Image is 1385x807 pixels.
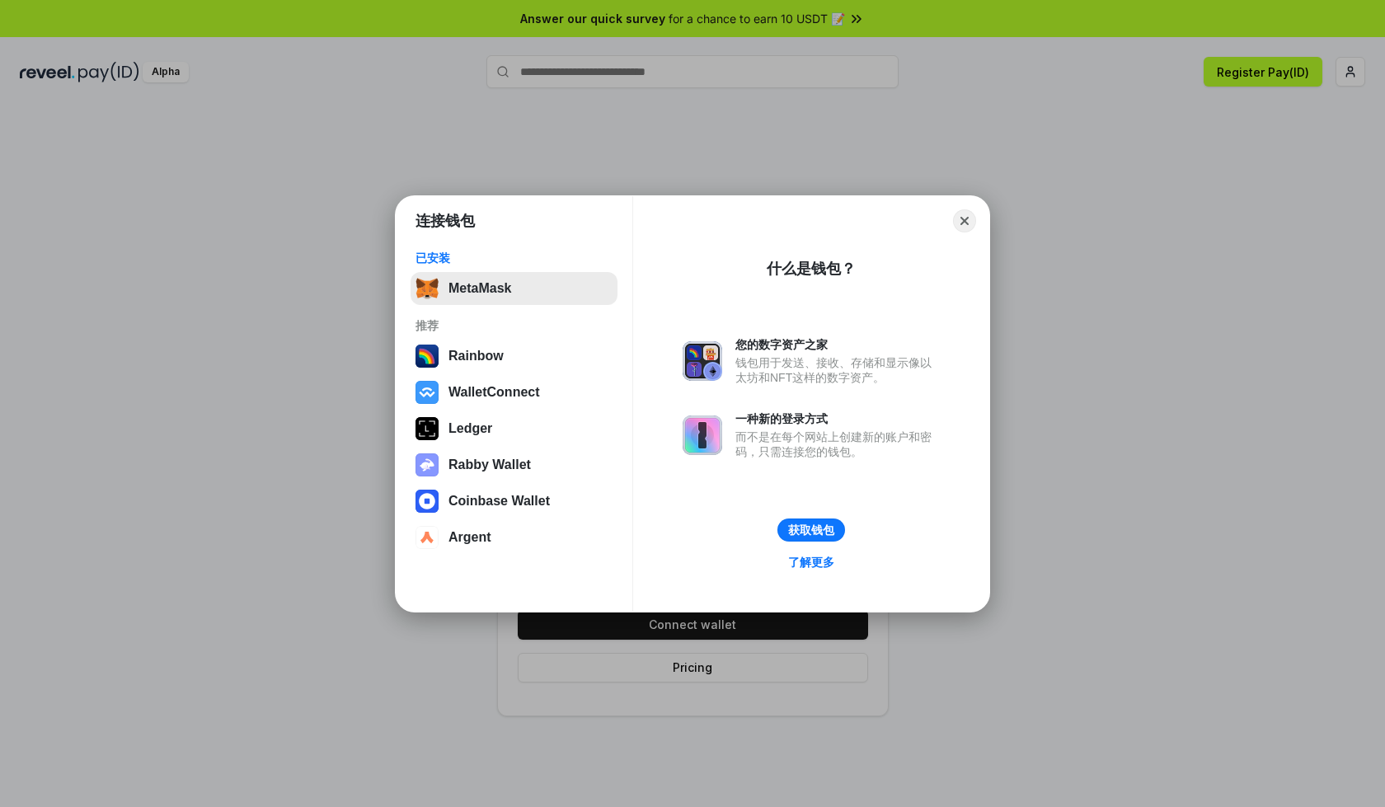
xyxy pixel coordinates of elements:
[411,340,617,373] button: Rainbow
[448,494,550,509] div: Coinbase Wallet
[411,521,617,554] button: Argent
[415,345,439,368] img: svg+xml,%3Csvg%20width%3D%22120%22%20height%3D%22120%22%20viewBox%3D%220%200%20120%20120%22%20fil...
[411,272,617,305] button: MetaMask
[411,485,617,518] button: Coinbase Wallet
[735,337,940,352] div: 您的数字资产之家
[735,411,940,426] div: 一种新的登录方式
[448,385,540,400] div: WalletConnect
[788,523,834,537] div: 获取钱包
[683,341,722,381] img: svg+xml,%3Csvg%20xmlns%3D%22http%3A%2F%2Fwww.w3.org%2F2000%2Fsvg%22%20fill%3D%22none%22%20viewBox...
[415,211,475,231] h1: 连接钱包
[411,448,617,481] button: Rabby Wallet
[415,277,439,300] img: svg+xml,%3Csvg%20fill%3D%22none%22%20height%3D%2233%22%20viewBox%3D%220%200%2035%2033%22%20width%...
[448,530,491,545] div: Argent
[778,551,844,573] a: 了解更多
[767,259,856,279] div: 什么是钱包？
[415,453,439,476] img: svg+xml,%3Csvg%20xmlns%3D%22http%3A%2F%2Fwww.w3.org%2F2000%2Fsvg%22%20fill%3D%22none%22%20viewBox...
[415,526,439,549] img: svg+xml,%3Csvg%20width%3D%2228%22%20height%3D%2228%22%20viewBox%3D%220%200%2028%2028%22%20fill%3D...
[448,349,504,364] div: Rainbow
[448,421,492,436] div: Ledger
[415,417,439,440] img: svg+xml,%3Csvg%20xmlns%3D%22http%3A%2F%2Fwww.w3.org%2F2000%2Fsvg%22%20width%3D%2228%22%20height%3...
[448,281,511,296] div: MetaMask
[683,415,722,455] img: svg+xml,%3Csvg%20xmlns%3D%22http%3A%2F%2Fwww.w3.org%2F2000%2Fsvg%22%20fill%3D%22none%22%20viewBox...
[411,412,617,445] button: Ledger
[448,457,531,472] div: Rabby Wallet
[788,555,834,570] div: 了解更多
[415,318,613,333] div: 推荐
[735,429,940,459] div: 而不是在每个网站上创建新的账户和密码，只需连接您的钱包。
[415,251,613,265] div: 已安装
[735,355,940,385] div: 钱包用于发送、接收、存储和显示像以太坊和NFT这样的数字资产。
[953,209,976,232] button: Close
[415,490,439,513] img: svg+xml,%3Csvg%20width%3D%2228%22%20height%3D%2228%22%20viewBox%3D%220%200%2028%2028%22%20fill%3D...
[777,518,845,542] button: 获取钱包
[415,381,439,404] img: svg+xml,%3Csvg%20width%3D%2228%22%20height%3D%2228%22%20viewBox%3D%220%200%2028%2028%22%20fill%3D...
[411,376,617,409] button: WalletConnect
